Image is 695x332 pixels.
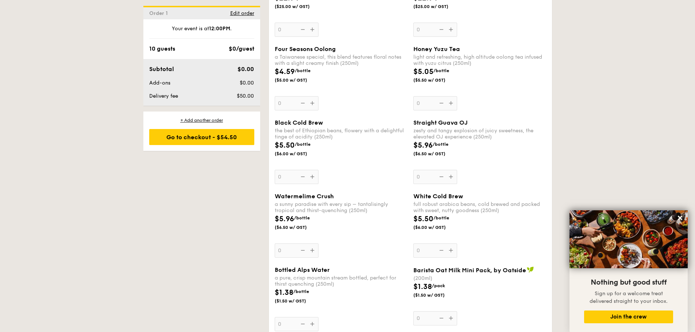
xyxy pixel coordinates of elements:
[275,141,295,150] span: $5.50
[240,80,254,86] span: $0.00
[238,66,254,73] span: $0.00
[433,215,449,220] span: /bottle
[584,310,673,323] button: Join the crew
[433,68,449,73] span: /bottle
[275,128,408,140] div: the best of Ethiopian beans, flowery with a delightful tinge of acidity (250ml)
[275,77,324,83] span: ($5.00 w/ GST)
[413,275,546,281] div: (200ml)
[413,292,463,298] span: ($1.50 w/ GST)
[149,117,254,123] div: + Add another order
[413,201,546,214] div: full robust arabica beans, cold brewed and packed with sweet, nutty goodness (250ml)
[295,68,310,73] span: /bottle
[229,44,254,53] div: $0/guest
[674,212,686,224] button: Close
[413,128,546,140] div: zesty and tangy explosion of juicy sweetness, the elevated OJ experience (250ml)
[209,26,230,32] strong: 12:00PM
[413,119,468,126] span: Straight Guava OJ
[413,141,433,150] span: $5.96
[413,215,433,223] span: $5.50
[230,10,254,16] span: Edit order
[149,44,175,53] div: 10 guests
[275,266,330,273] span: Bottled Alps Water
[149,66,174,73] span: Subtotal
[149,80,170,86] span: Add-ons
[413,67,433,76] span: $5.05
[275,67,295,76] span: $4.59
[590,290,668,304] span: Sign up for a welcome treat delivered straight to your inbox.
[275,46,336,52] span: Four Seasons Oolong
[413,267,526,274] span: Barista Oat Milk Mini Pack, by Oatside
[413,77,463,83] span: ($5.50 w/ GST)
[432,283,445,288] span: /pack
[413,193,463,200] span: White Cold Brew
[275,151,324,157] span: ($6.00 w/ GST)
[413,151,463,157] span: ($6.50 w/ GST)
[413,46,460,52] span: Honey Yuzu Tea
[413,282,432,291] span: $1.38
[275,215,294,223] span: $5.96
[149,10,171,16] span: Order 1
[294,215,310,220] span: /bottle
[149,25,254,39] div: Your event is at .
[275,201,408,214] div: a sunny paradise with every sip – tantalisingly tropical and thirst-quenching (250ml)
[275,275,408,287] div: a pure, crisp mountain stream bottled, perfect for thirst quenching (250ml)
[527,266,534,273] img: icon-vegan.f8ff3823.svg
[293,289,309,294] span: /bottle
[275,298,324,304] span: ($1.50 w/ GST)
[569,210,688,268] img: DSC07876-Edit02-Large.jpeg
[413,54,546,66] div: light and refreshing, high altitude oolong tea infused with yuzu citrus (250ml)
[275,224,324,230] span: ($6.50 w/ GST)
[591,278,667,287] span: Nothing but good stuff
[413,224,463,230] span: ($6.00 w/ GST)
[237,93,254,99] span: $50.00
[275,193,334,200] span: Watermelime Crush
[275,54,408,66] div: a Taiwanese special, this blend features floral notes with a slight creamy finish (250ml)
[295,142,310,147] span: /bottle
[275,4,324,9] span: ($25.00 w/ GST)
[149,93,178,99] span: Delivery fee
[433,142,448,147] span: /bottle
[275,288,293,297] span: $1.38
[149,129,254,145] div: Go to checkout - $54.50
[413,4,463,9] span: ($25.00 w/ GST)
[275,119,323,126] span: Black Cold Brew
